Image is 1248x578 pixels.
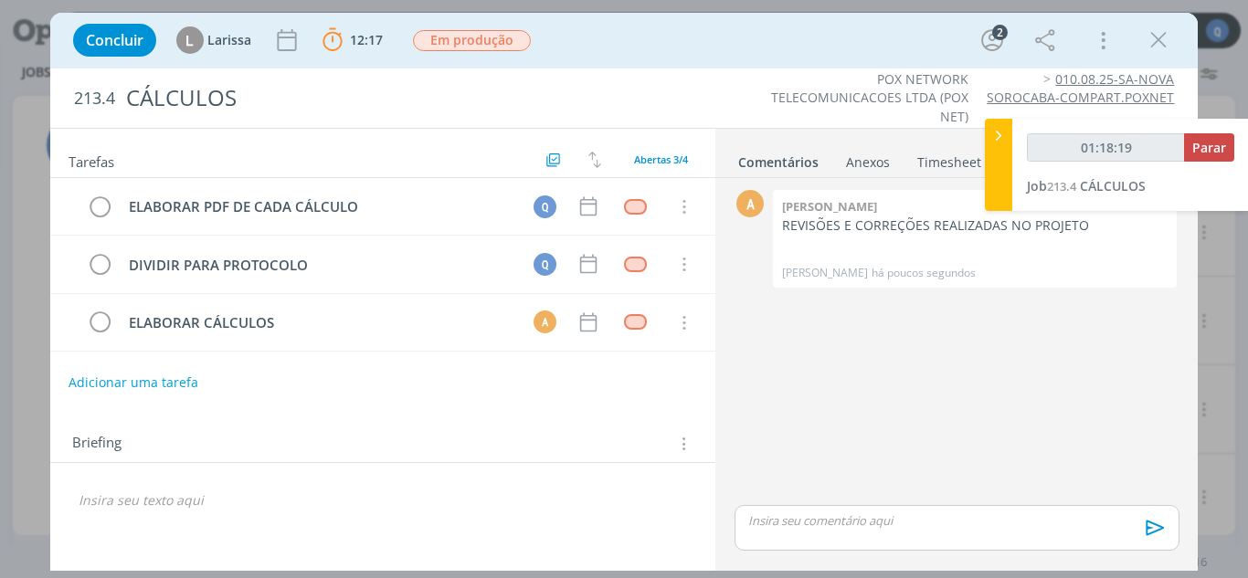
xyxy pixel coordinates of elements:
[531,250,558,278] button: Q
[634,152,688,166] span: Abertas 3/4
[588,152,601,168] img: arrow-down-up.svg
[1047,178,1076,194] span: 213.4
[872,265,976,281] span: há poucos segundos
[534,253,556,276] div: Q
[771,70,968,125] a: POX NETWORK TELECOMUNICACOES LTDA (POX NET)
[207,34,251,47] span: Larissa
[318,26,387,55] button: 12:17
[350,31,383,48] span: 12:17
[736,190,764,217] div: A
[782,265,868,281] p: [PERSON_NAME]
[987,70,1174,106] a: 010.08.25-SA-NOVA SOROCABA-COMPART.POXNET
[119,76,708,121] div: CÁLCULOS
[978,26,1007,55] button: 2
[992,25,1008,40] div: 2
[122,254,517,277] div: DIVIDIR PARA PROTOCOLO
[68,366,199,399] button: Adicionar uma tarefa
[176,26,204,54] div: L
[50,13,1199,571] div: dialog
[69,149,114,171] span: Tarefas
[72,432,122,456] span: Briefing
[176,26,251,54] button: LLarissa
[737,145,820,172] a: Comentários
[846,153,890,172] div: Anexos
[1080,177,1146,194] span: CÁLCULOS
[74,89,115,109] span: 213.4
[1192,139,1226,156] span: Parar
[122,195,517,218] div: ELABORAR PDF DE CADA CÁLCULO
[412,29,532,52] button: Em produção
[782,198,877,215] b: [PERSON_NAME]
[531,309,558,336] button: A
[73,24,156,57] button: Concluir
[534,310,556,333] div: A
[534,195,556,218] div: Q
[1184,133,1234,162] button: Parar
[413,30,531,51] span: Em produção
[531,193,558,220] button: Q
[916,145,982,172] a: Timesheet
[122,311,517,334] div: ELABORAR CÁLCULOS
[782,216,1168,235] p: REVISÕES E CORREÇÕES REALIZADAS NO PROJETO
[86,33,143,47] span: Concluir
[1027,177,1146,194] a: Job213.4CÁLCULOS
